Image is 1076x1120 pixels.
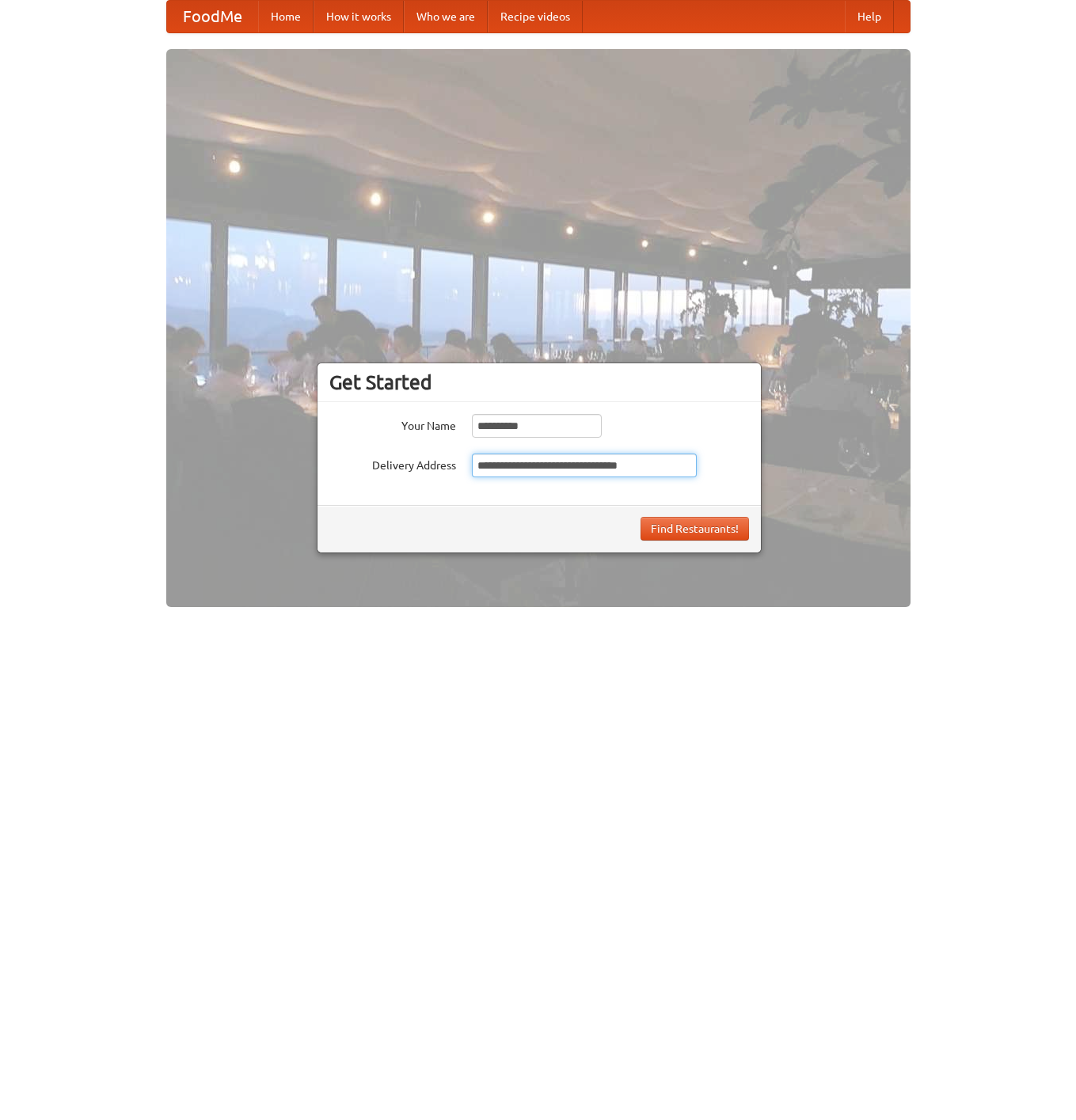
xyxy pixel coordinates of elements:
button: Find Restaurants! [641,517,749,541]
a: Home [258,1,314,32]
label: Your Name [329,414,456,434]
a: Help [845,1,894,32]
a: Recipe videos [488,1,583,32]
h3: Get Started [329,370,749,394]
label: Delivery Address [329,454,456,473]
a: FoodMe [167,1,258,32]
a: How it works [314,1,404,32]
a: Who we are [404,1,488,32]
